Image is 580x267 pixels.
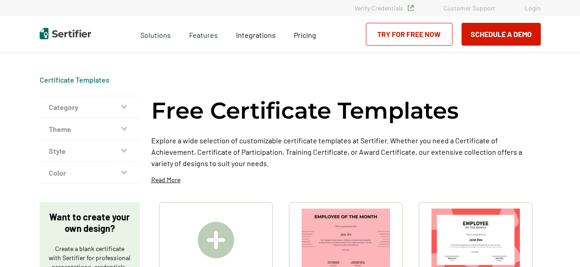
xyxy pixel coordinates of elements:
img: Verified [408,5,414,11]
span: Pricing [294,31,316,39]
img: Create A Blank Certificate [198,222,234,258]
span: Features [189,28,218,40]
button: Color [40,162,140,184]
button: Style [40,140,140,162]
a: Login [525,4,541,12]
span: Solutions [140,28,171,40]
div: Breadcrumb [40,75,109,84]
p: Explore a wide selection of customizable certificate templates at Sertifier. Whether you need a C... [151,135,541,169]
a: Try for Free Now [366,23,452,46]
a: Customer Support [443,4,495,12]
a: Certificate Templates [40,75,109,84]
button: Category [40,96,140,118]
a: Verify Credentials [354,4,414,12]
span: Integrations [236,31,276,39]
button: Theme [40,118,140,140]
h1: Free Certificate Templates [151,96,459,126]
a: Integrations [236,28,276,40]
p: Read More [151,175,180,184]
a: Pricing [294,28,316,40]
p: Want to create your own design? [49,211,131,234]
img: Sertifier | Digital Credentialing Platform [40,28,91,39]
